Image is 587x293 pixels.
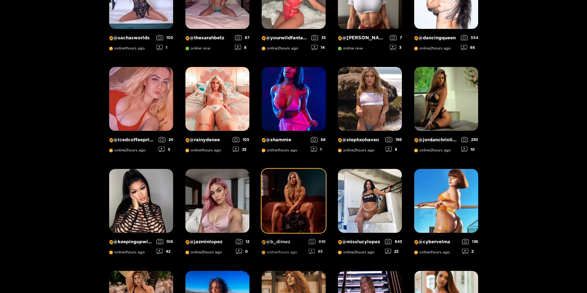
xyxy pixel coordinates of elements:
img: Creator Profile Image: icedcoffeeprincess [109,67,173,131]
div: 843 [385,239,402,244]
p: @ cybervelma [414,239,459,245]
p: @ b_dimez [262,239,306,245]
span: online 2 hours ago [338,148,375,152]
div: 22 [385,249,402,254]
span: online 2 hours ago [414,46,451,50]
div: 554 [461,35,478,40]
a: Creator Profile Image: misslucylopez@misslucylopezonline2hours ago84322 [338,169,402,259]
p: @ icedcoffeeprincess [109,137,156,143]
span: online 2 hours ago [262,46,298,50]
div: 2 [462,249,478,254]
span: online 2 hours ago [338,250,375,254]
p: @ dancingqueen [414,35,458,41]
div: 3 [390,45,402,50]
img: Creator Profile Image: shammie [262,67,326,131]
div: 105 [233,137,249,142]
img: Creator Profile Image: jazminlopez [185,169,249,233]
div: 88 [311,137,326,142]
div: 106 [157,239,173,244]
div: 8 [386,147,402,152]
img: Creator Profile Image: misslucylopez [338,169,402,233]
span: online now [185,46,210,50]
div: 24 [159,137,173,142]
span: online 1 hours ago [262,148,297,152]
span: online 2 hours ago [414,148,451,152]
span: online 1 hours ago [262,250,297,254]
div: 65 [309,249,326,254]
p: @ [PERSON_NAME] [338,35,387,41]
div: 10 [461,147,478,152]
a: Creator Profile Image: icedcoffeeprincess@icedcoffeeprincessonline2hours ago245 [109,67,173,157]
p: @ stephxohaven [338,137,383,143]
div: 25 [233,147,249,152]
a: Creator Profile Image: stephxohaven@stephxohavenonline2hours ago1968 [338,67,402,157]
p: @ rainydenee [185,137,230,143]
div: 230 [461,137,478,142]
span: online now [338,46,363,50]
p: @ jazminlopez [185,239,233,245]
img: Creator Profile Image: cybervelma [414,169,478,233]
a: Creator Profile Image: rainydenee@rainydeneeonline1hours ago10525 [185,67,249,157]
div: 33 [311,35,326,40]
div: 8 [235,45,249,50]
div: 12 [236,239,249,244]
div: 1 [157,45,173,50]
img: Creator Profile Image: b_dimez [262,169,326,233]
img: Creator Profile Image: keepingupwithmo [109,169,173,233]
div: 5 [159,147,173,152]
div: 105 [157,35,173,40]
p: @ jordanchristine_15 [414,137,458,143]
img: Creator Profile Image: rainydenee [185,67,249,131]
a: Creator Profile Image: cybervelma@cybervelmaonline1hours ago1362 [414,169,478,259]
div: 1 [311,147,326,152]
span: online 1 hours ago [109,250,145,254]
div: 42 [157,249,173,254]
a: Creator Profile Image: shammie@shammieonline1hours ago881 [262,67,326,157]
p: @ thesarahbetz [185,35,232,41]
img: Creator Profile Image: jordanchristine_15 [414,67,478,131]
a: Creator Profile Image: jazminlopez@jazminlopezonline2hours ago120 [185,169,249,259]
div: 0 [236,249,249,254]
div: 88 [461,45,478,50]
a: Creator Profile Image: jordanchristine_15@jordanchristine_15online2hours ago23010 [414,67,478,157]
p: @ misslucylopez [338,239,382,245]
p: @ yourwildfantasyy69 [262,35,308,41]
p: @ keepingupwithmo [109,239,153,245]
a: Creator Profile Image: keepingupwithmo@keepingupwithmoonline1hours ago10642 [109,169,173,259]
div: 14 [311,45,326,50]
div: 136 [462,239,478,244]
div: 936 [309,239,326,244]
a: Creator Profile Image: b_dimez@b_dimezonline1hours ago93665 [262,169,326,259]
span: online 1 hours ago [185,148,221,152]
span: online 1 hours ago [109,46,145,50]
div: 7 [390,35,402,40]
p: @ sachasworlds [109,35,153,41]
span: online 2 hours ago [109,148,146,152]
div: 196 [386,137,402,142]
img: Creator Profile Image: stephxohaven [338,67,402,131]
p: @ shammie [262,137,308,143]
div: 87 [235,35,249,40]
span: online 2 hours ago [185,250,222,254]
span: online 1 hours ago [414,250,450,254]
